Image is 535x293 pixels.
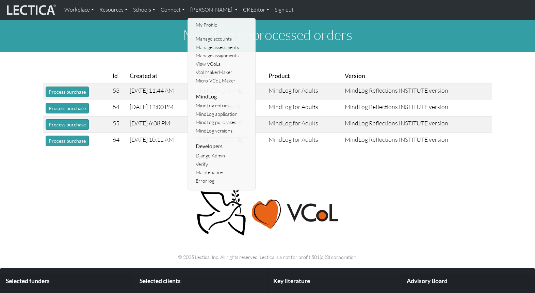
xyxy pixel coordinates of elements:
[194,35,250,43] a: Manage accounts
[194,21,250,29] a: My Profile
[127,84,195,100] td: [DATE] 11:44 AM
[46,119,89,130] button: Process purchase
[194,168,250,177] a: Maintenance
[110,68,127,84] th: Id
[194,177,250,185] a: Error log
[62,3,97,17] a: Workplace
[342,133,492,149] td: MindLog Reflections INSTITUTE version
[194,77,250,85] a: Micro-VCoL Maker
[194,51,250,60] a: Manage assignments
[195,187,340,237] img: Peace, love, VCoL
[194,110,250,119] a: MindLog application
[342,117,492,133] td: MindLog Reflections INSTITUTE version
[272,3,296,17] a: Sign out
[194,160,250,169] a: Verify
[266,84,342,100] td: MindLog for Adults
[97,3,130,17] a: Resources
[110,133,127,149] td: 64
[110,100,127,117] td: 54
[127,100,195,117] td: [DATE] 12:00 PM
[46,136,89,146] button: Process purchase
[240,3,272,17] a: CKEditor
[342,100,492,117] td: MindLog Reflections INSTITUTE version
[401,274,535,289] div: Advisory Board
[194,68,250,77] a: Vcol MakerMaker
[127,68,195,84] th: Created at
[194,43,250,52] a: Manage assessments
[266,68,342,84] th: Product
[266,100,342,117] td: MindLog for Adults
[194,141,250,152] li: Developers
[266,133,342,149] td: MindLog for Adults
[110,84,127,100] td: 53
[194,60,250,68] a: View VCoLs
[130,3,158,17] a: Schools
[158,3,188,17] a: Connect
[342,84,492,100] td: MindLog Reflections INSTITUTE version
[134,274,267,289] div: Selected clients
[0,274,134,289] div: Selected funders
[127,133,195,149] td: [DATE] 10:12 AM
[194,91,250,102] li: MindLog
[46,103,89,113] button: Process purchase
[342,68,492,84] th: Version
[194,118,250,127] a: MindLog purchases
[188,3,240,17] a: [PERSON_NAME]
[47,253,488,261] p: © 2025 Lectica, Inc. All rights reserved. Lectica is a not for profit 501(c)(3) corporation.
[266,117,342,133] td: MindLog for Adults
[5,3,56,16] img: lecticalive
[194,102,250,110] a: MindLog entries
[194,127,250,135] a: MindLog versions
[46,87,89,97] button: Process purchase
[268,274,401,289] div: Key literature
[194,21,250,185] ul: [PERSON_NAME]
[194,152,250,160] a: Django Admin
[110,117,127,133] td: 55
[127,117,195,133] td: [DATE] 6:08 PM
